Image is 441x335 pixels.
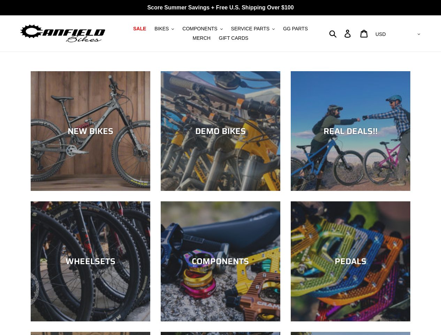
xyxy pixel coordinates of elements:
img: Canfield Bikes [19,23,106,45]
a: PEDALS [291,201,410,321]
button: COMPONENTS [179,24,226,33]
a: REAL DEALS!! [291,71,410,191]
span: COMPONENTS [182,26,217,32]
a: MERCH [189,33,214,43]
div: COMPONENTS [161,256,280,267]
span: SERVICE PARTS [231,26,269,32]
span: SALE [133,26,146,32]
div: WHEELSETS [31,256,150,267]
span: GG PARTS [283,26,308,32]
a: COMPONENTS [161,201,280,321]
span: GIFT CARDS [219,35,249,41]
a: SALE [130,24,150,33]
span: BIKES [154,26,169,32]
div: NEW BIKES [31,126,150,136]
a: NEW BIKES [31,71,150,191]
div: REAL DEALS!! [291,126,410,136]
div: DEMO BIKES [161,126,280,136]
span: MERCH [193,35,211,41]
div: PEDALS [291,256,410,267]
a: GIFT CARDS [215,33,252,43]
a: DEMO BIKES [161,71,280,191]
button: SERVICE PARTS [228,24,278,33]
a: WHEELSETS [31,201,150,321]
button: BIKES [151,24,177,33]
a: GG PARTS [280,24,311,33]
